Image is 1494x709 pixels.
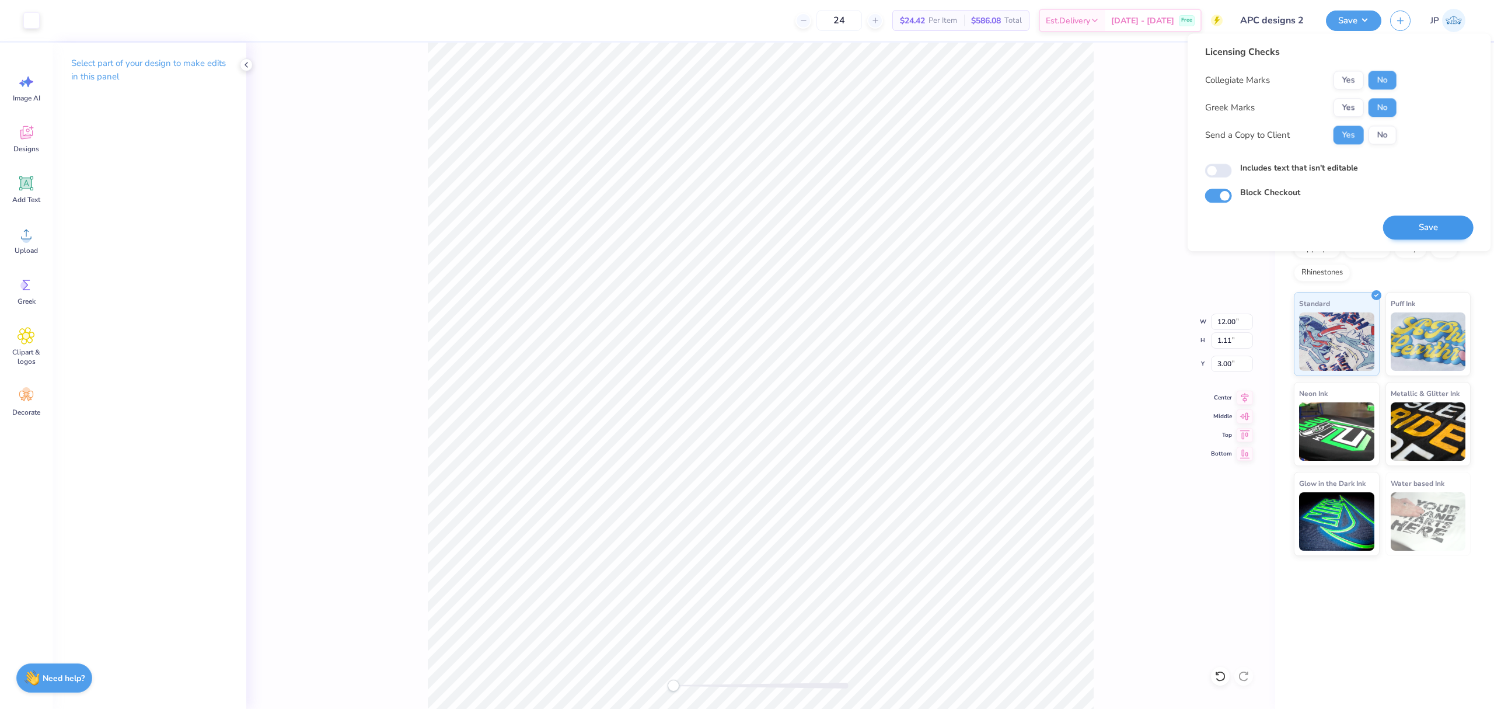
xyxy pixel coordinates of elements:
[1299,387,1328,399] span: Neon Ink
[1294,264,1350,281] div: Rhinestones
[1299,477,1366,489] span: Glow in the Dark Ink
[1299,402,1374,461] img: Neon Ink
[1334,126,1364,144] button: Yes
[13,144,39,154] span: Designs
[1211,393,1232,402] span: Center
[900,15,925,27] span: $24.42
[1299,492,1374,551] img: Glow in the Dark Ink
[1004,15,1022,27] span: Total
[1205,74,1270,87] div: Collegiate Marks
[1111,15,1174,27] span: [DATE] - [DATE]
[1205,45,1397,59] div: Licensing Checks
[816,10,862,31] input: – –
[1442,9,1465,32] img: John Paul Torres
[1334,71,1364,89] button: Yes
[1205,101,1255,114] div: Greek Marks
[1211,412,1232,421] span: Middle
[15,246,38,255] span: Upload
[7,347,46,366] span: Clipart & logos
[1391,477,1444,489] span: Water based Ink
[18,297,36,306] span: Greek
[43,673,85,684] strong: Need help?
[1211,449,1232,458] span: Bottom
[1391,387,1460,399] span: Metallic & Glitter Ink
[1231,9,1317,32] input: Untitled Design
[1369,126,1397,144] button: No
[1326,11,1381,31] button: Save
[928,15,957,27] span: Per Item
[1391,312,1466,371] img: Puff Ink
[1181,16,1192,25] span: Free
[1046,15,1090,27] span: Est. Delivery
[1391,402,1466,461] img: Metallic & Glitter Ink
[1334,98,1364,117] button: Yes
[971,15,1001,27] span: $586.08
[1425,9,1471,32] a: JP
[12,195,40,204] span: Add Text
[1211,430,1232,440] span: Top
[71,57,228,84] p: Select part of your design to make edits in this panel
[13,93,40,103] span: Image AI
[1299,312,1374,371] img: Standard
[1430,14,1439,27] span: JP
[1391,297,1415,310] span: Puff Ink
[1369,98,1397,117] button: No
[1299,297,1330,310] span: Standard
[1391,492,1466,551] img: Water based Ink
[1369,71,1397,89] button: No
[1205,128,1290,142] div: Send a Copy to Client
[1240,162,1358,174] label: Includes text that isn't editable
[1383,216,1474,239] button: Save
[12,408,40,417] span: Decorate
[668,680,679,691] div: Accessibility label
[1240,187,1300,199] label: Block Checkout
